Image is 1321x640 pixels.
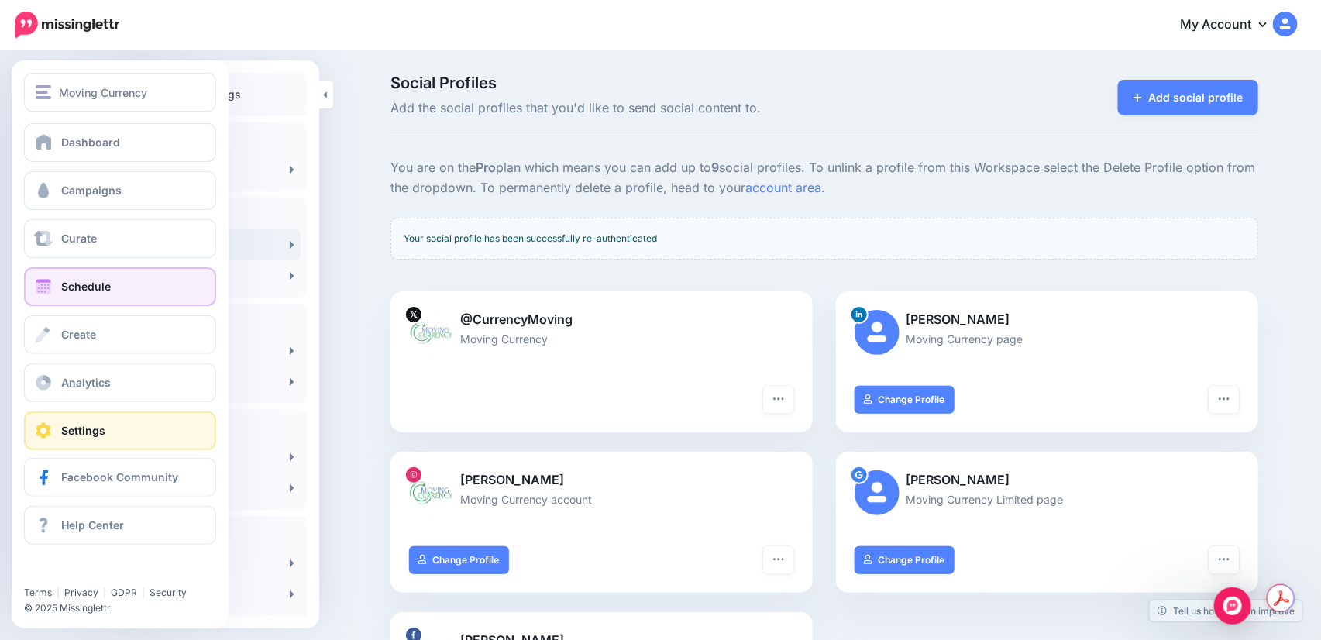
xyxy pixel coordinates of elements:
[24,564,142,580] iframe: Twitter Follow Button
[855,470,1240,490] p: [PERSON_NAME]
[24,600,225,616] li: © 2025 Missinglettr
[855,310,900,355] img: user_default_image.png
[409,330,794,348] p: Moving Currency
[36,85,51,99] img: menu.png
[61,424,105,437] span: Settings
[409,490,794,508] p: Moving Currency account
[57,587,60,598] span: |
[1118,80,1258,115] a: Add social profile
[1150,600,1302,621] a: Tell us how we can improve
[61,328,96,341] span: Create
[409,470,454,515] img: 51024658_354559505274089_7753520841026961408_n-bsa106339.jpg
[61,184,122,197] span: Campaigns
[476,160,496,175] b: Pro
[61,232,97,245] span: Curate
[855,470,900,515] img: user_default_image.png
[24,315,216,354] a: Create
[24,458,216,497] a: Facebook Community
[24,411,216,450] a: Settings
[111,587,137,598] a: GDPR
[855,330,1240,348] p: Moving Currency page
[24,123,216,162] a: Dashboard
[103,587,106,598] span: |
[61,280,111,293] span: Schedule
[142,587,145,598] span: |
[409,310,454,355] img: JHlTPU5K-60365.jpg
[59,84,147,102] span: Moving Currency
[390,75,962,91] span: Social Profiles
[409,546,509,574] a: Change Profile
[1164,6,1298,44] a: My Account
[61,136,120,149] span: Dashboard
[855,546,955,574] a: Change Profile
[24,73,216,112] button: Moving Currency
[390,98,962,119] span: Add the social profiles that you'd like to send social content to.
[24,363,216,402] a: Analytics
[64,587,98,598] a: Privacy
[855,310,1240,330] p: [PERSON_NAME]
[390,158,1258,198] p: You are on the plan which means you can add up to social profiles. To unlink a profile from this ...
[24,506,216,545] a: Help Center
[855,490,1240,508] p: Moving Currency Limited page
[61,518,124,532] span: Help Center
[24,587,52,598] a: Terms
[15,12,119,38] img: Missinglettr
[150,587,187,598] a: Security
[24,171,216,210] a: Campaigns
[61,376,111,389] span: Analytics
[745,180,821,195] a: account area
[61,470,178,483] span: Facebook Community
[24,219,216,258] a: Curate
[24,267,216,306] a: Schedule
[1214,587,1251,625] div: Open Intercom Messenger
[409,470,794,490] p: [PERSON_NAME]
[390,218,1258,260] div: Your social profile has been successfully re-authenticated
[711,160,719,175] b: 9
[409,310,794,330] p: @CurrencyMoving
[855,386,955,414] a: Change Profile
